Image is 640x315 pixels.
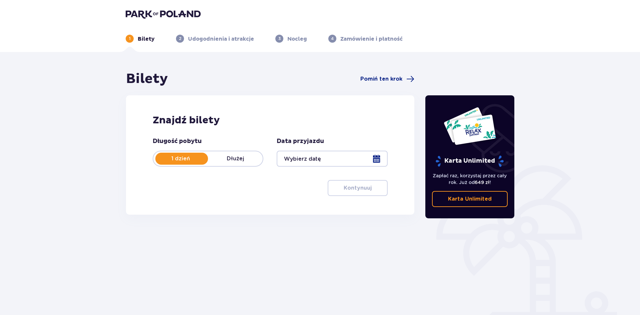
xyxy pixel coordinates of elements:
p: 1 [129,36,131,42]
p: Zapłać raz, korzystaj przez cały rok. Już od ! [432,172,508,186]
p: Karta Unlimited [448,195,492,203]
p: Zamówienie i płatność [340,35,403,43]
p: Data przyjazdu [277,137,324,145]
p: Kontynuuj [344,184,372,192]
img: Park of Poland logo [126,9,201,19]
a: Karta Unlimited [432,191,508,207]
p: Nocleg [287,35,307,43]
h1: Bilety [126,71,168,87]
p: Karta Unlimited [435,155,504,167]
button: Kontynuuj [328,180,388,196]
p: 3 [278,36,281,42]
p: Bilety [138,35,155,43]
span: Pomiń ten krok [360,75,402,83]
a: Pomiń ten krok [360,75,414,83]
p: 2 [179,36,181,42]
p: Udogodnienia i atrakcje [188,35,254,43]
h2: Znajdź bilety [153,114,388,127]
span: 649 zł [475,180,490,185]
p: 4 [331,36,334,42]
p: Długość pobytu [153,137,202,145]
p: Dłużej [208,155,263,162]
p: 1 dzień [153,155,208,162]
